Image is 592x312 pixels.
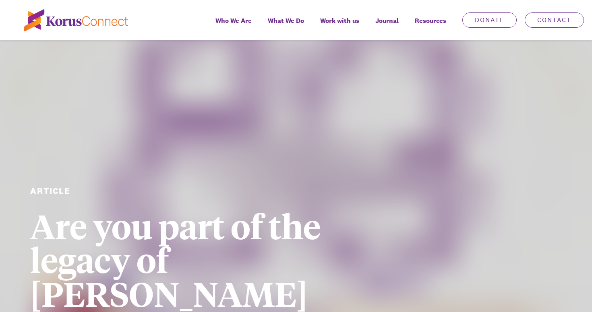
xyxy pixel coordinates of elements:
[215,15,252,27] span: Who We Are
[24,9,128,31] img: korus-connect%2Fc5177985-88d5-491d-9cd7-4a1febad1357_logo.svg
[462,12,517,28] a: Donate
[375,15,399,27] span: Journal
[320,15,359,27] span: Work with us
[525,12,584,28] a: Contact
[367,11,407,40] a: Journal
[260,11,312,40] a: What We Do
[268,15,304,27] span: What We Do
[207,11,260,40] a: Who We Are
[30,185,154,197] div: Article
[407,11,454,40] div: Resources
[312,11,367,40] a: Work with us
